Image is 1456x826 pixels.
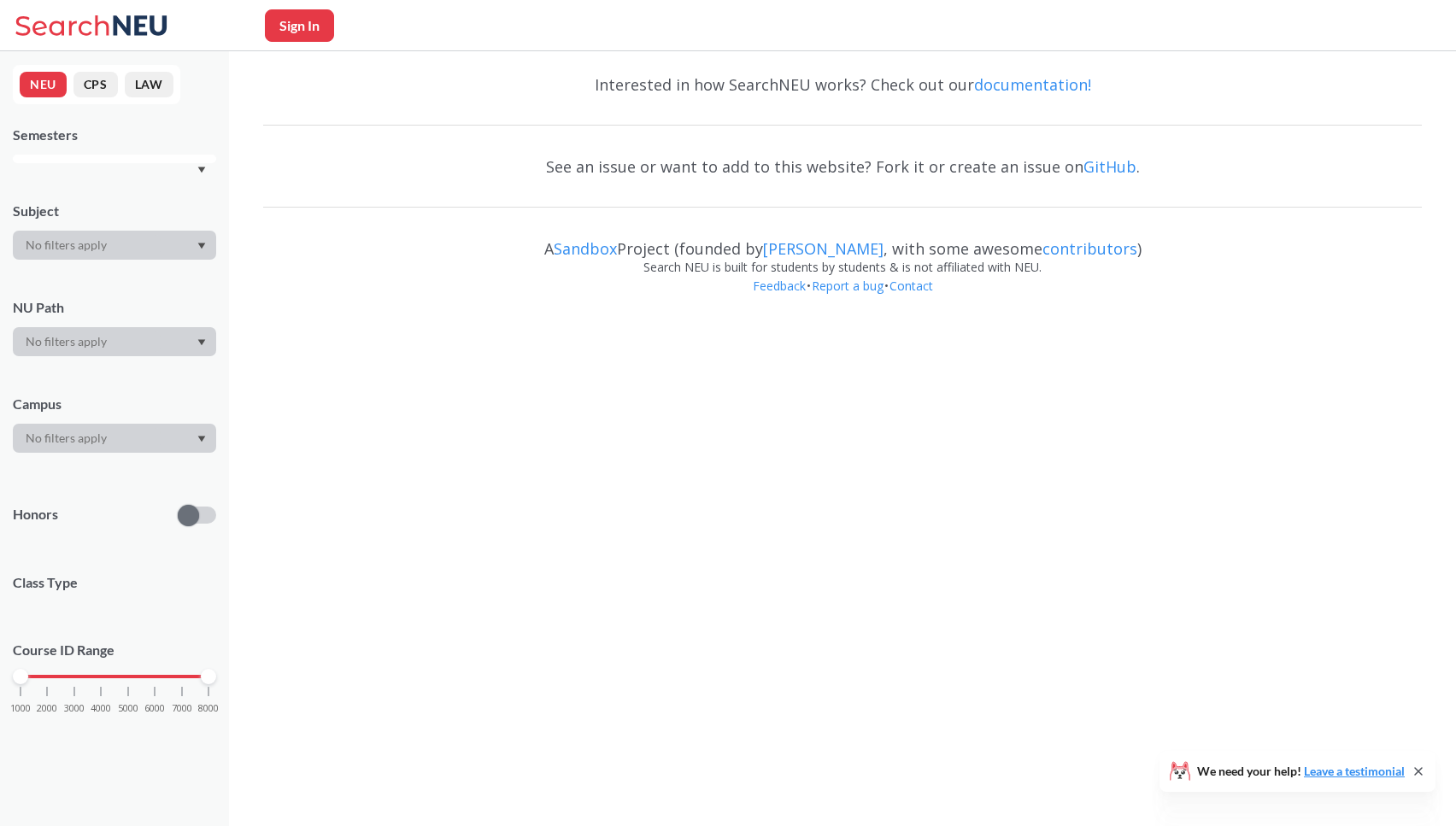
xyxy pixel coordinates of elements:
a: Feedback [752,278,807,294]
svg: Dropdown arrow [197,243,206,249]
button: LAW [125,72,173,97]
div: Campus [13,395,216,413]
span: 6000 [144,704,165,713]
div: Dropdown arrow [13,231,216,260]
a: GitHub [1083,156,1136,177]
div: See an issue or want to add to this website? Fork it or create an issue on . [263,142,1422,191]
div: • • [263,277,1422,321]
span: We need your help! [1197,765,1405,777]
a: documentation! [974,74,1091,95]
div: A Project (founded by , with some awesome ) [263,224,1422,258]
div: Interested in how SearchNEU works? Check out our [263,60,1422,109]
svg: Dropdown arrow [197,436,206,442]
p: Honors [13,505,58,524]
svg: Dropdown arrow [197,167,206,173]
span: 3000 [64,704,85,713]
div: Subject [13,202,216,220]
button: NEU [20,72,67,97]
div: Search NEU is built for students by students & is not affiliated with NEU. [263,258,1422,277]
p: Course ID Range [13,641,216,660]
span: 5000 [118,704,138,713]
button: CPS [73,72,118,97]
div: Dropdown arrow [13,327,216,356]
a: Sandbox [554,238,617,259]
span: 4000 [91,704,111,713]
a: Leave a testimonial [1304,764,1405,778]
span: 1000 [10,704,31,713]
div: Semesters [13,126,216,144]
a: [PERSON_NAME] [763,238,884,259]
div: NU Path [13,298,216,317]
span: 8000 [198,704,219,713]
span: 7000 [172,704,192,713]
svg: Dropdown arrow [197,339,206,346]
span: 2000 [37,704,57,713]
button: Sign In [265,9,334,42]
div: Dropdown arrow [13,424,216,453]
span: Class Type [13,573,216,592]
a: contributors [1042,238,1137,259]
a: Report a bug [811,278,884,294]
a: Contact [889,278,934,294]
